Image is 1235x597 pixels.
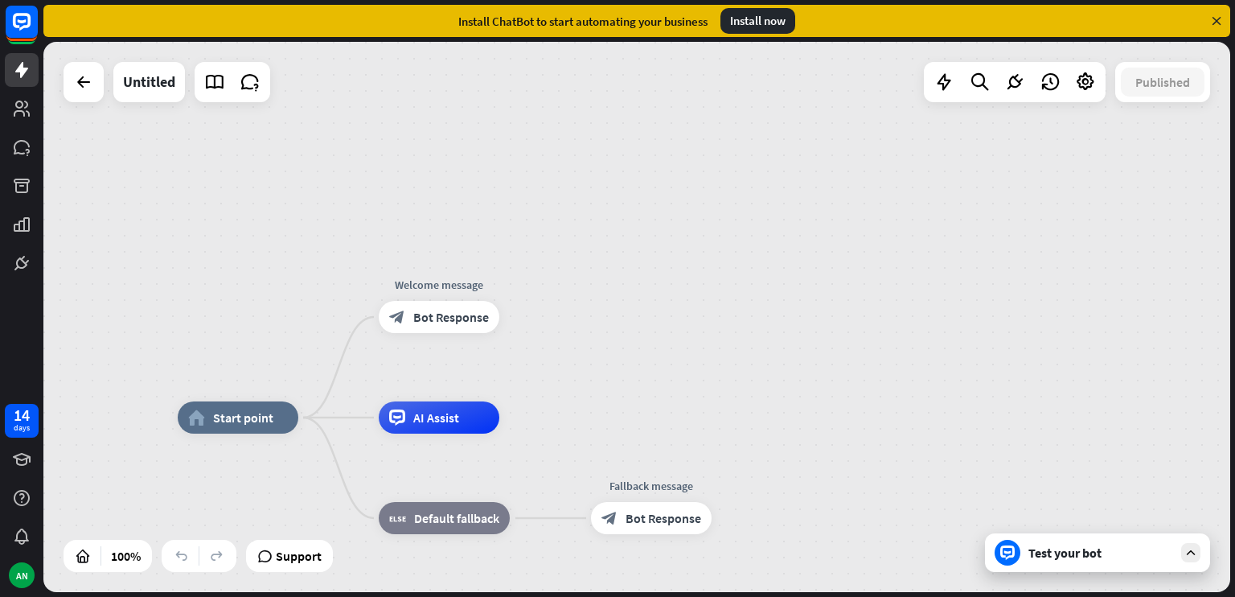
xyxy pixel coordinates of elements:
span: Bot Response [626,510,701,526]
i: block_bot_response [601,510,617,526]
button: Open LiveChat chat widget [13,6,61,55]
div: Install ChatBot to start automating your business [458,14,708,29]
div: AN [9,562,35,588]
span: Support [276,543,322,569]
div: Fallback message [579,478,724,494]
i: block_fallback [389,510,406,526]
i: block_bot_response [389,309,405,325]
div: days [14,422,30,434]
i: home_2 [188,410,205,426]
span: AI Assist [413,410,459,426]
div: Install now [720,8,795,34]
div: 100% [106,543,146,569]
span: Bot Response [413,309,489,325]
div: Untitled [123,62,175,102]
span: Default fallback [414,510,499,526]
a: 14 days [5,404,39,438]
div: 14 [14,408,30,422]
div: Test your bot [1028,545,1173,561]
span: Start point [213,410,273,426]
div: Welcome message [367,277,511,293]
button: Published [1121,68,1204,97]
